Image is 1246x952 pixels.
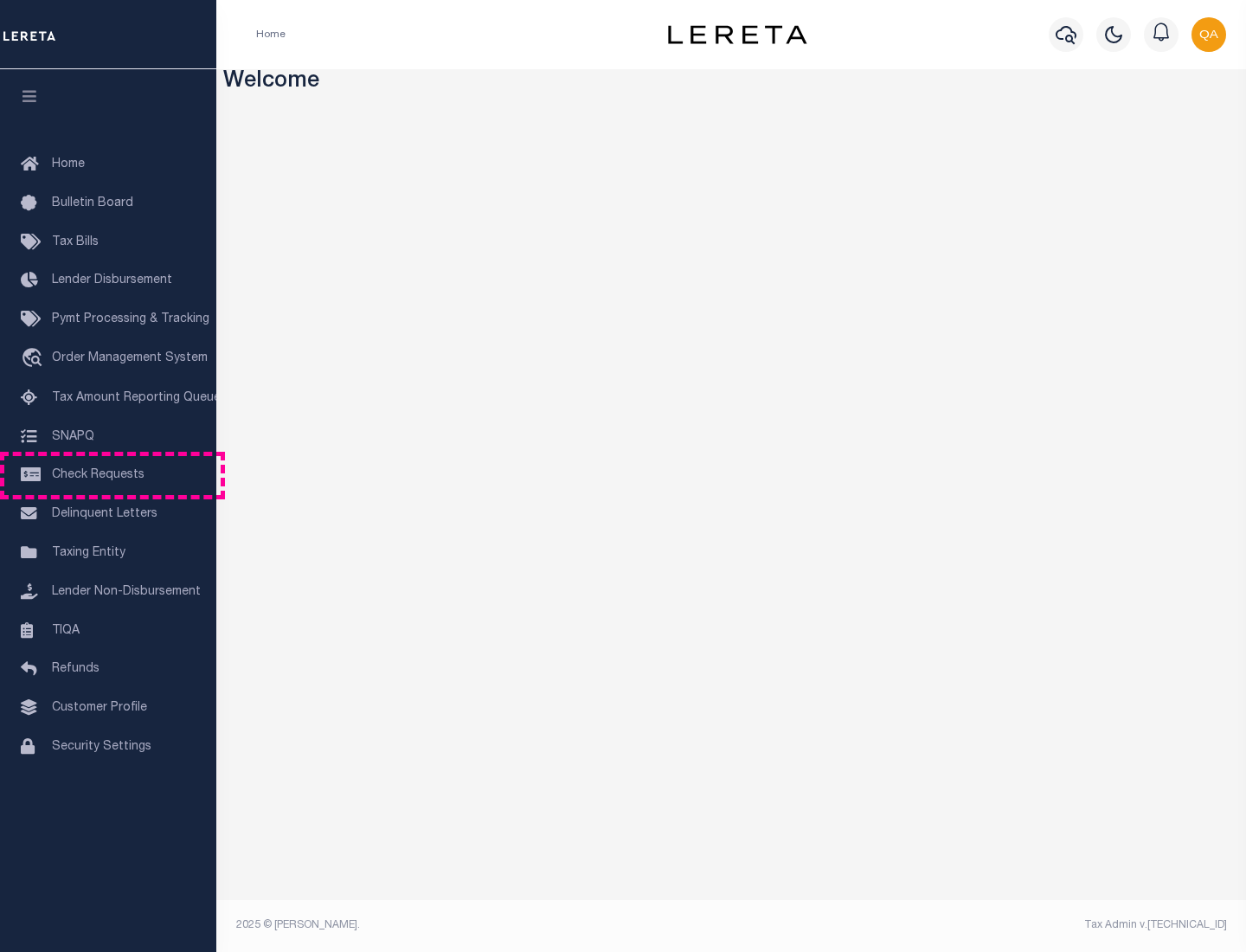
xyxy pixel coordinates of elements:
[21,348,48,370] i: travel_explore
[52,508,157,520] span: Delinquent Letters
[52,430,94,442] span: SNAPQ
[52,274,172,286] span: Lender Disbursement
[52,197,133,209] span: Bulletin Board
[52,586,201,598] span: Lender Non-Disbursement
[744,917,1227,933] div: Tax Admin v.[TECHNICAL_ID]
[52,236,99,248] span: Tax Bills
[52,352,208,364] span: Order Management System
[52,624,80,636] span: TIQA
[256,27,286,42] li: Home
[1191,17,1226,52] img: svg+xml;base64,PHN2ZyB4bWxucz0iaHR0cDovL3d3dy53My5vcmcvMjAwMC9zdmciIHBvaW50ZXItZXZlbnRzPSJub25lIi...
[52,469,145,481] span: Check Requests
[223,69,1240,96] h3: Welcome
[668,25,806,44] img: logo-dark.svg
[52,741,151,753] span: Security Settings
[52,702,147,714] span: Customer Profile
[52,663,100,675] span: Refunds
[52,158,85,170] span: Home
[52,392,221,404] span: Tax Amount Reporting Queue
[52,547,125,559] span: Taxing Entity
[52,313,209,325] span: Pymt Processing & Tracking
[223,917,732,933] div: 2025 © [PERSON_NAME].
